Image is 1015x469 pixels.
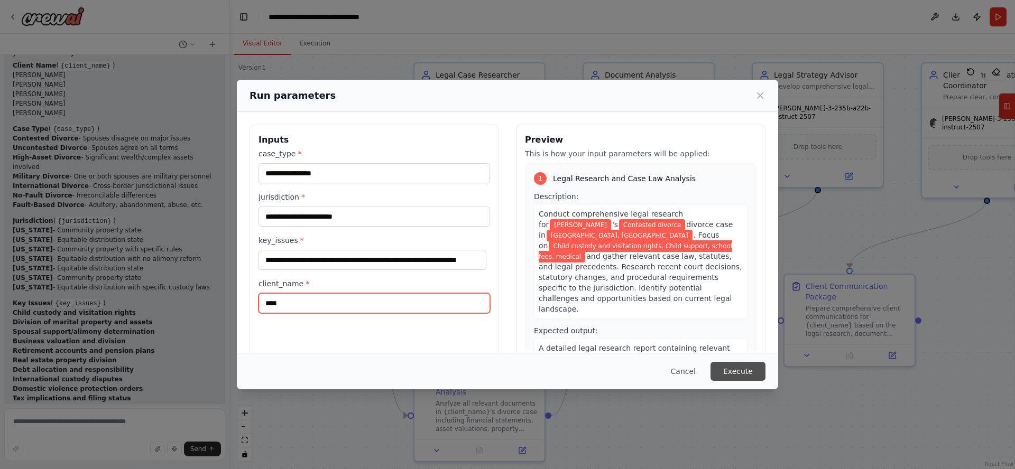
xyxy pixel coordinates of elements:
p: This is how your input parameters will be applied: [525,148,756,159]
label: key_issues [259,235,490,246]
span: Legal Research and Case Law Analysis [553,173,696,184]
div: 1 [534,172,547,185]
span: divorce case in [539,220,733,239]
span: Conduct comprehensive legal research for [539,210,683,229]
h3: Preview [525,134,756,146]
button: Execute [710,362,765,381]
button: Cancel [662,362,704,381]
h3: Inputs [259,134,490,146]
span: Variable: key_issues [539,240,732,262]
span: Expected output: [534,326,598,335]
span: . Focus on [539,231,719,250]
span: and gather relevant case law, statutes, and legal precedents. Research recent court decisions, st... [539,252,742,313]
label: jurisdiction [259,192,490,202]
label: case_type [259,148,490,159]
span: 's [612,220,618,229]
h2: Run parameters [250,88,336,103]
label: client_name [259,278,490,289]
span: Variable: case_type [619,219,685,231]
span: Variable: client_name [550,219,611,231]
span: Variable: jurisdiction [547,230,693,241]
span: A detailed legal research report containing relevant case citations, statutory references, proced... [539,344,739,384]
span: Description: [534,192,578,201]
